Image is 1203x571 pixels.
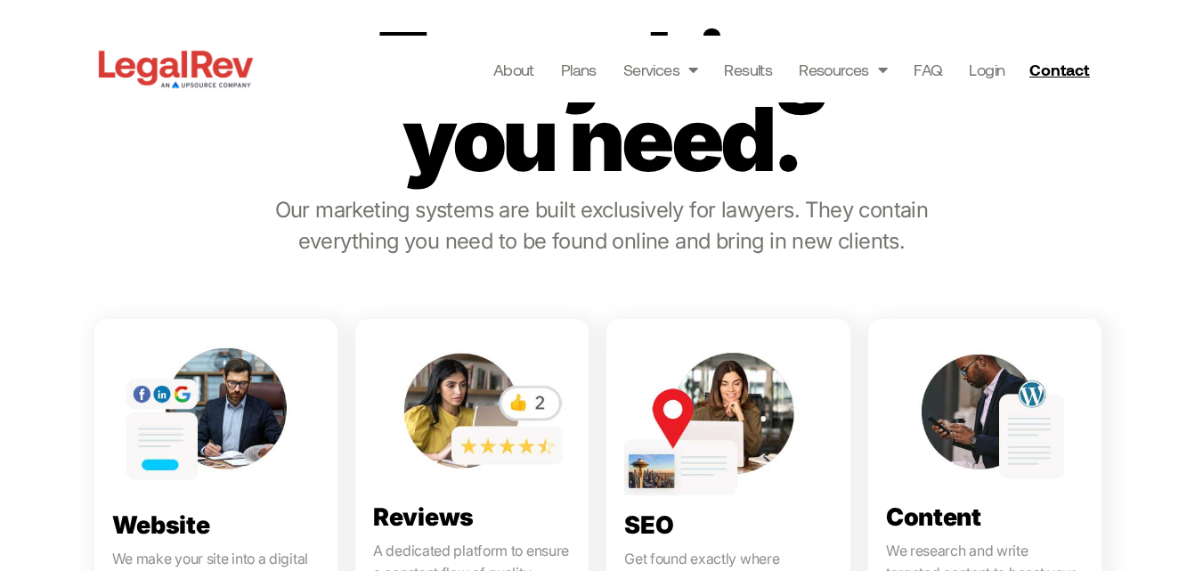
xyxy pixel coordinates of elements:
p: Our marketing systems are built exclusively for lawyers. They contain everything you need to be f... [265,194,938,257]
a: About [493,57,534,82]
div: Keywords by Traffic [197,105,300,117]
a: Contact [1022,55,1101,84]
img: website_grey.svg [28,46,43,61]
a: Login [969,57,1004,82]
img: logo_orange.svg [28,29,43,43]
img: tab_domain_overview_orange.svg [48,103,62,118]
a: Resources [799,57,887,82]
a: Services [623,57,698,82]
a: Results [724,57,772,82]
nav: Menu [493,57,1005,82]
div: Domain: [DOMAIN_NAME] [46,46,196,61]
a: Plans [561,57,597,82]
div: Domain Overview [68,105,159,117]
p: Everything you need. [342,27,860,176]
div: v 4.0.25 [50,29,87,43]
span: Contact [1029,61,1089,77]
img: tab_keywords_by_traffic_grey.svg [177,103,191,118]
a: FAQ [914,57,942,82]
